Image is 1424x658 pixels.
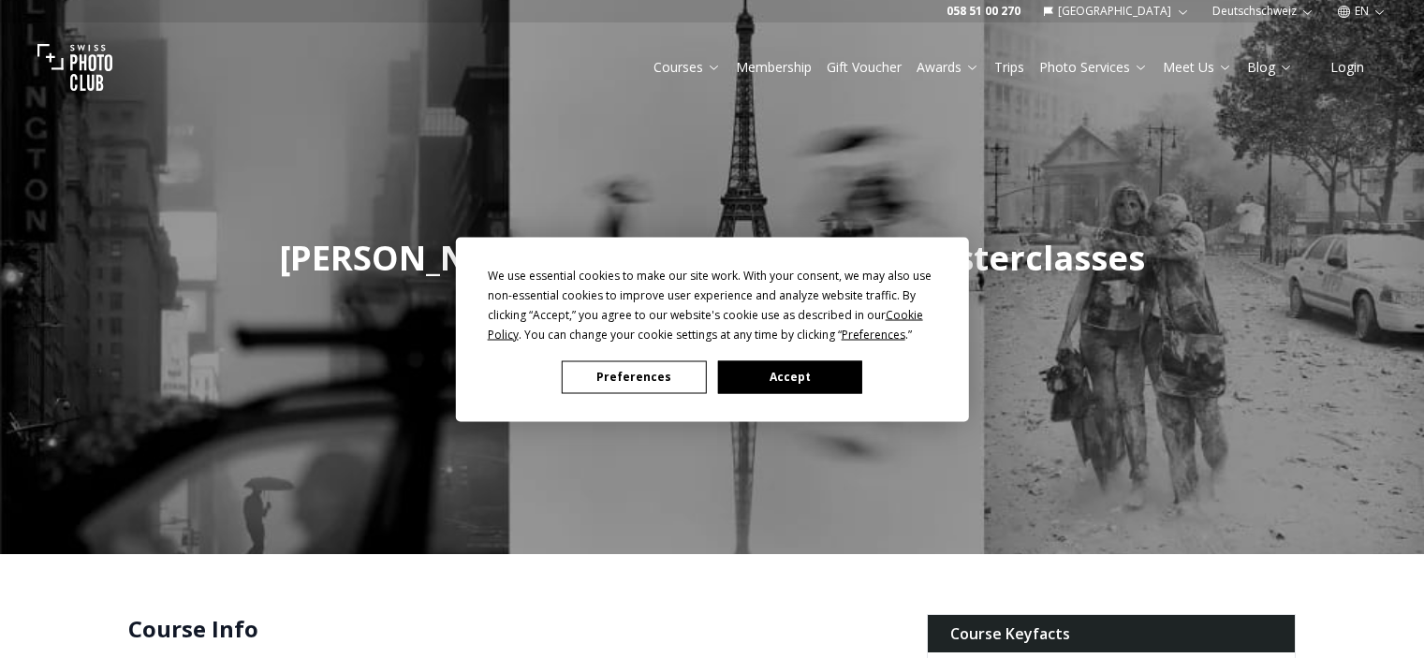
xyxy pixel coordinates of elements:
[488,265,937,344] div: We use essential cookies to make our site work. With your consent, we may also use non-essential ...
[717,360,861,393] button: Accept
[842,326,905,342] span: Preferences
[562,360,706,393] button: Preferences
[488,306,923,342] span: Cookie Policy
[455,237,968,421] div: Cookie Consent Prompt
